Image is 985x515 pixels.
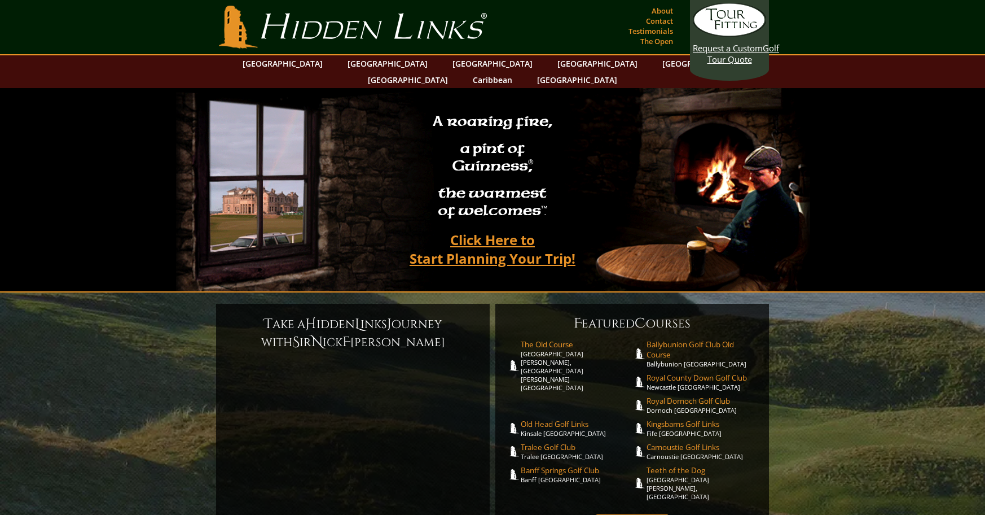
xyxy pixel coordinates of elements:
[647,373,758,383] span: Royal County Down Golf Club
[521,442,632,452] span: Tralee Golf Club
[647,373,758,391] a: Royal County Down Golf ClubNewcastle [GEOGRAPHIC_DATA]
[342,333,350,351] span: F
[693,3,766,65] a: Request a CustomGolf Tour Quote
[342,55,433,72] a: [GEOGRAPHIC_DATA]
[447,55,538,72] a: [GEOGRAPHIC_DATA]
[398,226,587,272] a: Click Here toStart Planning Your Trip!
[292,333,300,351] span: S
[647,442,758,452] span: Carnoustie Golf Links
[521,339,632,392] a: The Old Course[GEOGRAPHIC_DATA][PERSON_NAME], [GEOGRAPHIC_DATA][PERSON_NAME] [GEOGRAPHIC_DATA]
[647,396,758,406] span: Royal Dornoch Golf Club
[362,72,454,88] a: [GEOGRAPHIC_DATA]
[647,339,758,368] a: Ballybunion Golf Club Old CourseBallybunion [GEOGRAPHIC_DATA]
[649,3,676,19] a: About
[647,396,758,414] a: Royal Dornoch Golf ClubDornoch [GEOGRAPHIC_DATA]
[305,315,316,333] span: H
[693,42,763,54] span: Request a Custom
[626,23,676,39] a: Testimonials
[647,465,758,501] a: Teeth of the Dog[GEOGRAPHIC_DATA][PERSON_NAME], [GEOGRAPHIC_DATA]
[264,315,272,333] span: T
[425,108,560,226] h2: A roaring fire, a pint of Guinness , the warmest of welcomes™.
[355,315,360,333] span: L
[521,419,632,438] a: Old Head Golf LinksKinsale [GEOGRAPHIC_DATA]
[387,315,392,333] span: J
[521,465,632,475] span: Banff Springs Golf Club
[637,33,676,49] a: The Open
[552,55,643,72] a: [GEOGRAPHIC_DATA]
[647,465,758,475] span: Teeth of the Dog
[531,72,623,88] a: [GEOGRAPHIC_DATA]
[521,419,632,429] span: Old Head Golf Links
[237,55,328,72] a: [GEOGRAPHIC_DATA]
[647,419,758,438] a: Kingsbarns Golf LinksFife [GEOGRAPHIC_DATA]
[574,315,582,333] span: F
[643,13,676,29] a: Contact
[647,442,758,461] a: Carnoustie Golf LinksCarnoustie [GEOGRAPHIC_DATA]
[657,55,748,72] a: [GEOGRAPHIC_DATA]
[647,339,758,360] span: Ballybunion Golf Club Old Course
[647,419,758,429] span: Kingsbarns Golf Links
[467,72,518,88] a: Caribbean
[521,442,632,461] a: Tralee Golf ClubTralee [GEOGRAPHIC_DATA]
[507,315,758,333] h6: eatured ourses
[227,315,478,351] h6: ake a idden inks ourney with ir ick [PERSON_NAME]
[311,333,323,351] span: N
[521,465,632,484] a: Banff Springs Golf ClubBanff [GEOGRAPHIC_DATA]
[521,339,632,350] span: The Old Course
[635,315,646,333] span: C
